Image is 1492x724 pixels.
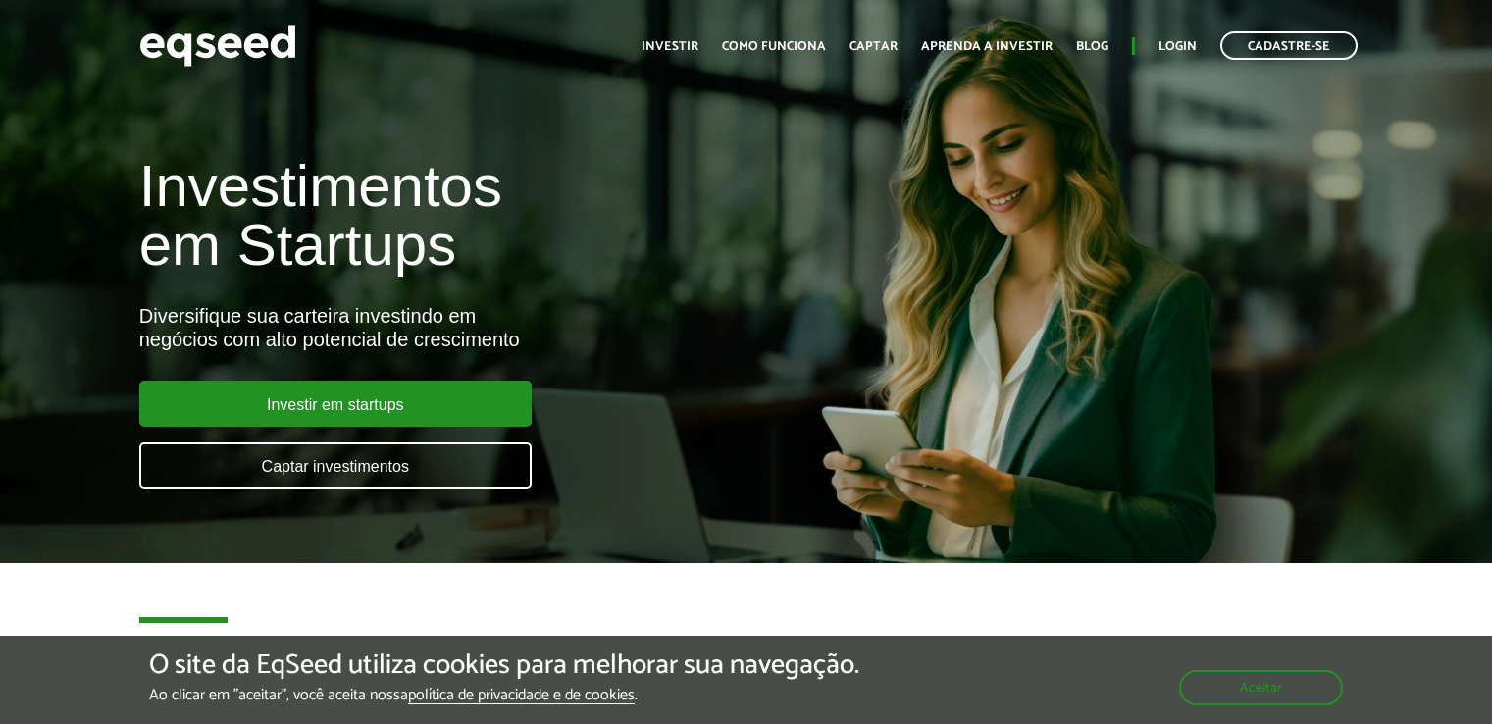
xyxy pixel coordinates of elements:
div: Diversifique sua carteira investindo em negócios com alto potencial de crescimento [139,304,856,351]
a: Login [1158,40,1197,53]
p: Ao clicar em "aceitar", você aceita nossa . [149,686,859,704]
a: Blog [1076,40,1108,53]
a: Captar [849,40,898,53]
a: Aprenda a investir [921,40,1053,53]
a: Cadastre-se [1220,31,1358,60]
h5: O site da EqSeed utiliza cookies para melhorar sua navegação. [149,650,859,681]
a: Captar investimentos [139,442,532,489]
a: política de privacidade e de cookies [408,688,635,704]
img: EqSeed [139,20,296,72]
a: Como funciona [722,40,826,53]
button: Aceitar [1179,670,1343,705]
h1: Investimentos em Startups [139,157,856,275]
a: Investir [642,40,698,53]
a: Investir em startups [139,381,532,427]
